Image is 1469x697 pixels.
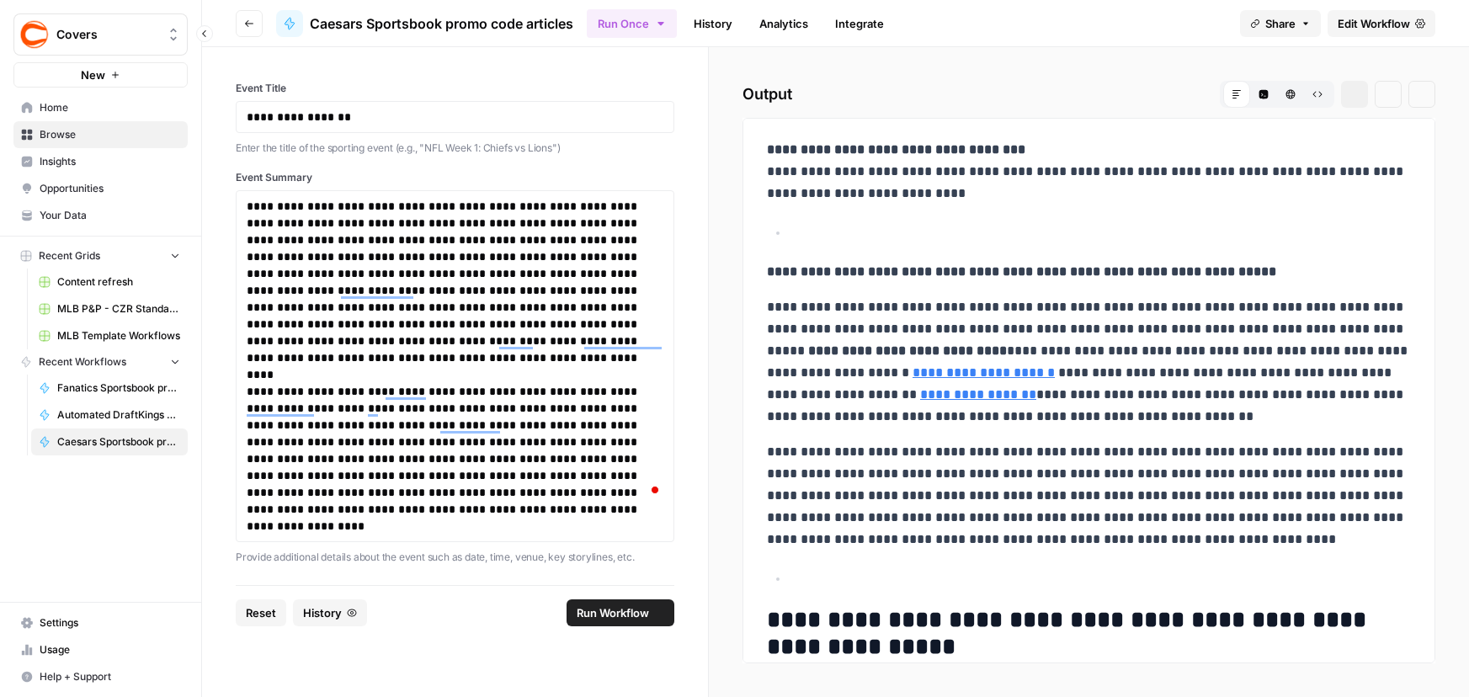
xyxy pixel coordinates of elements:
[13,243,188,269] button: Recent Grids
[13,175,188,202] a: Opportunities
[13,62,188,88] button: New
[587,9,677,38] button: Run Once
[749,10,818,37] a: Analytics
[57,274,180,290] span: Content refresh
[31,269,188,295] a: Content refresh
[825,10,894,37] a: Integrate
[236,599,286,626] button: Reset
[1240,10,1321,37] button: Share
[1328,10,1435,37] a: Edit Workflow
[1265,15,1296,32] span: Share
[40,669,180,684] span: Help + Support
[13,148,188,175] a: Insights
[57,407,180,423] span: Automated DraftKings promo code articles
[236,549,674,566] p: Provide additional details about the event such as date, time, venue, key storylines, etc.
[57,328,180,343] span: MLB Template Workflows
[40,100,180,115] span: Home
[31,428,188,455] a: Caesars Sportsbook promo code articles
[40,181,180,196] span: Opportunities
[19,19,50,50] img: Covers Logo
[276,10,573,37] a: Caesars Sportsbook promo code articles
[57,434,180,450] span: Caesars Sportsbook promo code articles
[31,295,188,322] a: MLB P&P - CZR Standard (Production) Grid
[56,26,158,43] span: Covers
[303,604,342,621] span: History
[246,604,276,621] span: Reset
[310,13,573,34] span: Caesars Sportsbook promo code articles
[236,140,674,157] p: Enter the title of the sporting event (e.g., "NFL Week 1: Chiefs vs Lions")
[13,13,188,56] button: Workspace: Covers
[13,663,188,690] button: Help + Support
[247,198,663,535] div: To enrich screen reader interactions, please activate Accessibility in Grammarly extension settings
[13,121,188,148] a: Browse
[57,380,180,396] span: Fanatics Sportsbook promo articles
[13,636,188,663] a: Usage
[39,248,100,263] span: Recent Grids
[81,67,105,83] span: New
[40,208,180,223] span: Your Data
[57,301,180,317] span: MLB P&P - CZR Standard (Production) Grid
[31,375,188,402] a: Fanatics Sportsbook promo articles
[13,609,188,636] a: Settings
[13,349,188,375] button: Recent Workflows
[236,81,674,96] label: Event Title
[742,81,1435,108] h2: Output
[40,127,180,142] span: Browse
[236,170,674,185] label: Event Summary
[31,322,188,349] a: MLB Template Workflows
[577,604,649,621] span: Run Workflow
[39,354,126,370] span: Recent Workflows
[31,402,188,428] a: Automated DraftKings promo code articles
[13,202,188,229] a: Your Data
[40,642,180,657] span: Usage
[40,615,180,630] span: Settings
[684,10,742,37] a: History
[293,599,367,626] button: History
[13,94,188,121] a: Home
[1338,15,1410,32] span: Edit Workflow
[40,154,180,169] span: Insights
[567,599,674,626] button: Run Workflow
